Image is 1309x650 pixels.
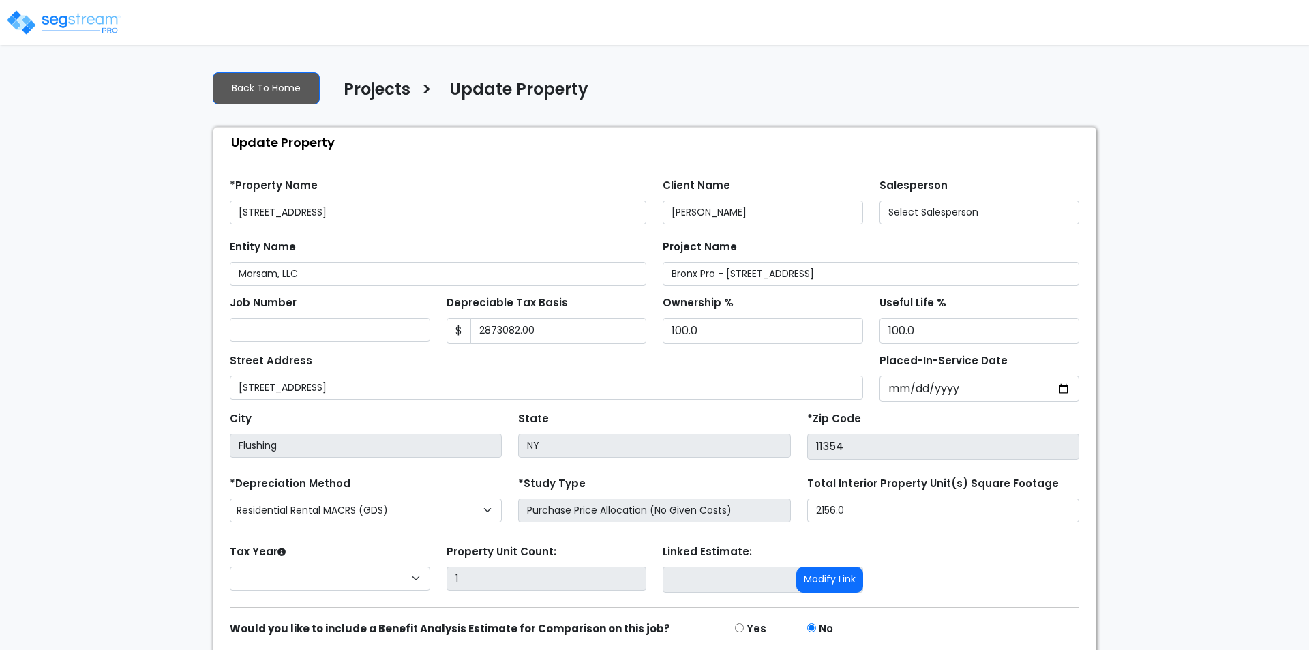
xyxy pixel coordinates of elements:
[439,80,588,108] a: Update Property
[230,295,297,311] label: Job Number
[663,201,863,224] input: Client Name
[663,318,863,344] input: Ownership
[213,72,320,104] a: Back To Home
[230,262,646,286] input: Entity Name
[807,476,1059,492] label: Total Interior Property Unit(s) Square Footage
[230,201,646,224] input: Property Name
[518,411,549,427] label: State
[333,80,410,108] a: Projects
[230,476,350,492] label: *Depreciation Method
[663,239,737,255] label: Project Name
[879,295,946,311] label: Useful Life %
[807,411,861,427] label: *Zip Code
[449,80,588,103] h4: Update Property
[807,499,1079,522] input: total square foot
[230,353,312,369] label: Street Address
[819,621,833,637] label: No
[230,376,863,400] input: Street Address
[879,353,1008,369] label: Placed-In-Service Date
[470,318,647,344] input: 0.00
[807,434,1079,460] input: Zip Code
[447,295,568,311] label: Depreciable Tax Basis
[518,476,586,492] label: *Study Type
[447,544,556,560] label: Property Unit Count:
[230,178,318,194] label: *Property Name
[230,411,252,427] label: City
[747,621,766,637] label: Yes
[663,544,752,560] label: Linked Estimate:
[879,178,948,194] label: Salesperson
[879,318,1080,344] input: Depreciation
[421,78,432,105] h3: >
[663,262,1079,286] input: Project Name
[663,295,734,311] label: Ownership %
[5,9,121,36] img: logo_pro_r.png
[230,544,286,560] label: Tax Year
[796,567,863,593] button: Modify Link
[220,128,1096,157] div: Update Property
[344,80,410,103] h4: Projects
[447,318,471,344] span: $
[447,567,647,591] input: Building Count
[230,239,296,255] label: Entity Name
[663,178,730,194] label: Client Name
[230,621,670,636] strong: Would you like to include a Benefit Analysis Estimate for Comparison on this job?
